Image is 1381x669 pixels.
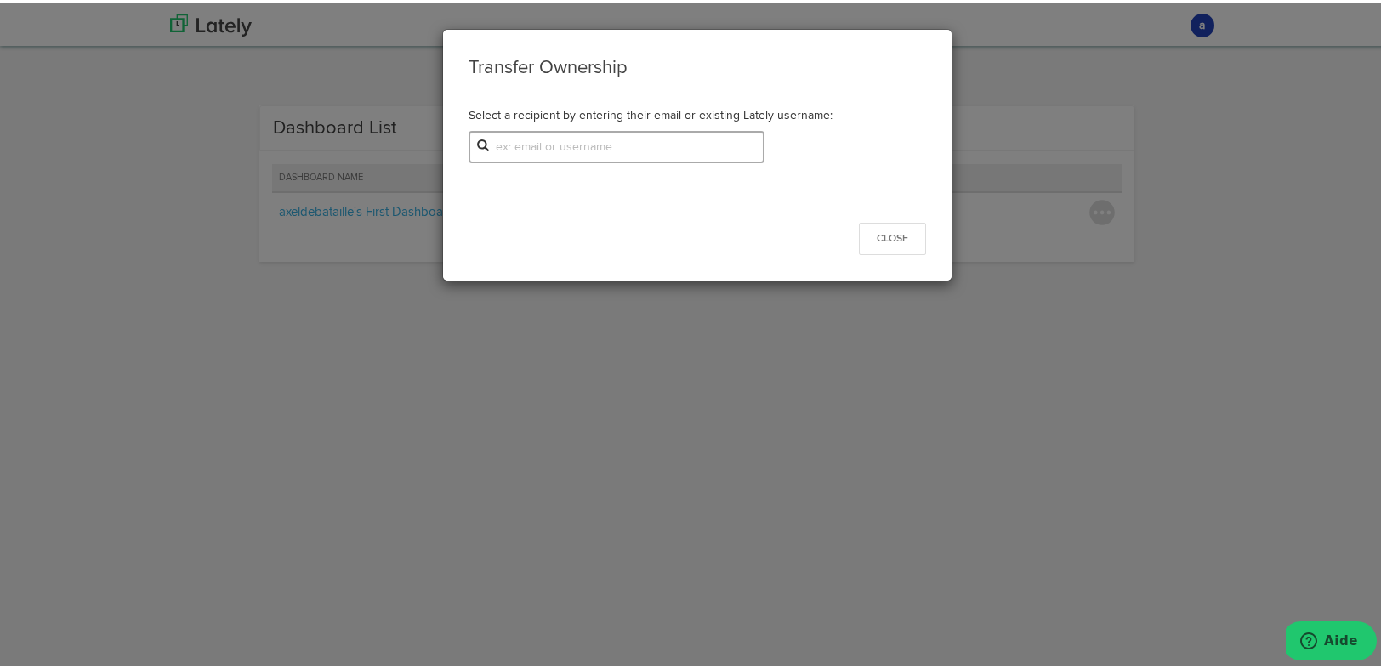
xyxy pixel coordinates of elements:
iframe: Ouvre un widget dans lequel vous pouvez trouver plus d’informations [1286,618,1377,660]
input: ex: email or username [469,128,765,160]
button: Close [859,219,926,252]
p: Select a recipient by entering their email or existing Lately username: [469,104,926,121]
h3: Transfer Ownership [469,52,926,78]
